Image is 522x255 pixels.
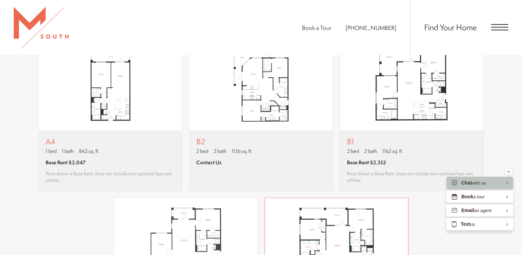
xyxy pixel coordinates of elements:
span: 2 bed [196,147,208,155]
img: B1 - 2 bedroom floor plan layout with 2 bathrooms and 1162 square feet [340,41,483,131]
a: Call Us at 813-570-8014 [346,24,396,32]
p: B2 [196,137,252,146]
a: View floor plan A4 [38,40,182,191]
p: B1 [347,137,476,146]
span: Base Rent $2,352 [347,159,386,166]
img: MSouth [14,7,69,48]
button: Open Menu [491,24,508,30]
a: Find Your Home [424,22,477,33]
span: Contact Us [196,159,221,166]
span: [PHONE_NUMBER] [346,24,396,32]
a: Book a Tour [302,24,331,32]
span: 1 bath [62,147,74,155]
span: Price shown is Base Rent, does not include non-optional fees and utilities. [347,170,476,184]
span: 842 sq. ft. [79,147,99,155]
span: 1 bed [46,147,57,155]
a: View floor plan B2 [189,40,333,191]
span: Base Rent $2,047 [46,159,85,166]
span: Price shown is Base Rent, does not include non-optional fees and utilities. [46,170,175,184]
span: 2 bath [213,147,227,155]
span: 1136 sq. ft. [232,147,252,155]
span: 1162 sq. ft. [382,147,403,155]
img: B2 - 2 bedroom floor plan layout with 2 bathrooms and 1136 square feet [189,41,333,131]
img: A4 - 1 bedroom floor plan layout with 1 bathroom and 842 square feet [39,41,182,131]
a: View floor plan B1 [340,40,484,191]
span: 2 bath [364,147,377,155]
span: 2 bed [347,147,359,155]
p: A4 [46,137,175,146]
